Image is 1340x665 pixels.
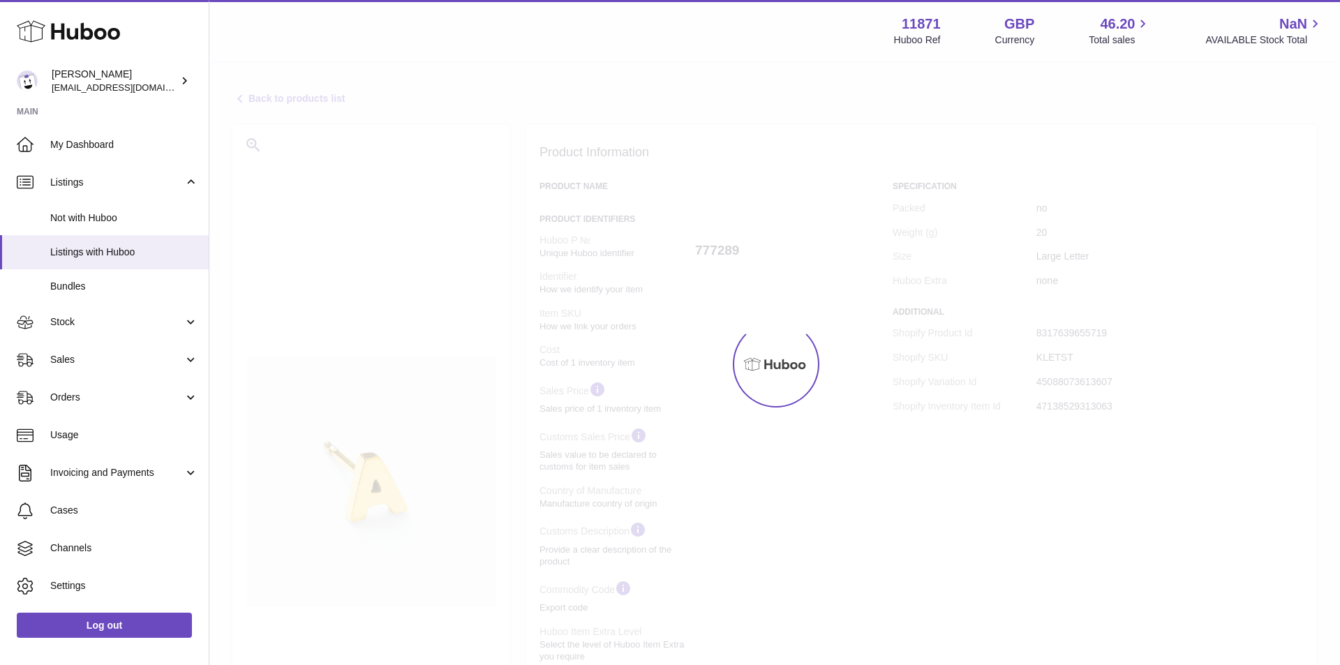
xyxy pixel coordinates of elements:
[995,33,1035,47] div: Currency
[1004,15,1034,33] strong: GBP
[1279,15,1307,33] span: NaN
[50,315,184,329] span: Stock
[50,138,198,151] span: My Dashboard
[50,579,198,592] span: Settings
[894,33,941,47] div: Huboo Ref
[1205,15,1323,47] a: NaN AVAILABLE Stock Total
[1089,33,1151,47] span: Total sales
[50,246,198,259] span: Listings with Huboo
[902,15,941,33] strong: 11871
[17,70,38,91] img: internalAdmin-11871@internal.huboo.com
[50,176,184,189] span: Listings
[17,613,192,638] a: Log out
[52,82,205,93] span: [EMAIL_ADDRESS][DOMAIN_NAME]
[50,428,198,442] span: Usage
[50,466,184,479] span: Invoicing and Payments
[50,541,198,555] span: Channels
[50,280,198,293] span: Bundles
[1100,15,1135,33] span: 46.20
[52,68,177,94] div: [PERSON_NAME]
[50,391,184,404] span: Orders
[50,211,198,225] span: Not with Huboo
[50,504,198,517] span: Cases
[50,353,184,366] span: Sales
[1205,33,1323,47] span: AVAILABLE Stock Total
[1089,15,1151,47] a: 46.20 Total sales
